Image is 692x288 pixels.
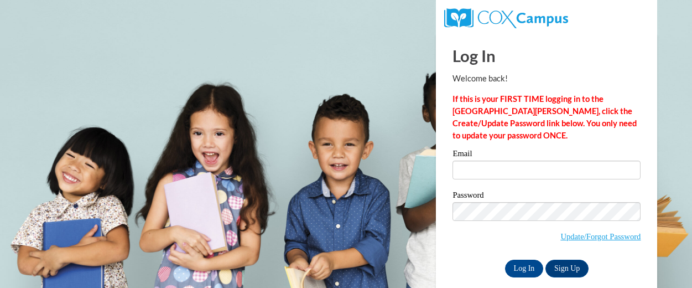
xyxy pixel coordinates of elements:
a: Sign Up [545,260,589,277]
strong: If this is your FIRST TIME logging in to the [GEOGRAPHIC_DATA][PERSON_NAME], click the Create/Upd... [452,94,637,140]
input: Log In [505,260,544,277]
img: COX Campus [444,8,568,28]
h1: Log In [452,44,641,67]
a: Update/Forgot Password [560,232,641,241]
label: Password [452,191,641,202]
p: Welcome back! [452,73,641,85]
label: Email [452,150,641,161]
a: COX Campus [444,13,568,22]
